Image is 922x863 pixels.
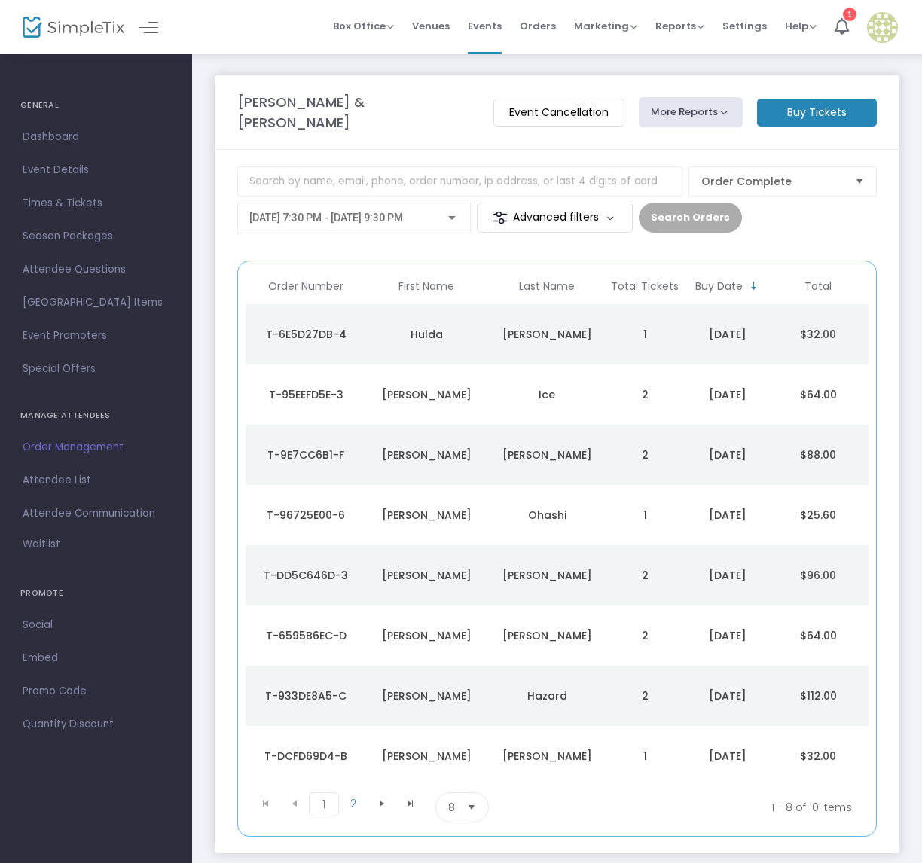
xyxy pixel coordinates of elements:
[370,628,483,643] div: Thomas
[490,749,603,764] div: R Hawley
[686,568,769,583] div: 9/13/2025
[701,174,843,189] span: Order Complete
[773,726,863,786] td: $32.00
[773,425,863,485] td: $88.00
[20,578,172,608] h4: PROMOTE
[785,19,817,33] span: Help
[249,688,362,703] div: T-933DE8A5-C
[607,425,682,485] td: 2
[23,615,169,635] span: Social
[268,280,343,293] span: Order Number
[686,327,769,342] div: 9/21/2025
[773,485,863,545] td: $25.60
[468,7,502,45] span: Events
[607,545,682,605] td: 2
[448,800,455,815] span: 8
[493,210,508,225] img: filter
[249,327,362,342] div: T-6E5D27DB-4
[249,508,362,523] div: T-96725E00-6
[249,447,362,462] div: T-9E7CC6B1-F
[23,648,169,668] span: Embed
[757,99,877,127] m-button: Buy Tickets
[607,666,682,726] td: 2
[368,792,396,815] span: Go to the next page
[773,304,863,364] td: $32.00
[655,19,704,33] span: Reports
[607,605,682,666] td: 2
[20,90,172,120] h4: GENERAL
[490,568,603,583] div: Higgins
[638,792,852,822] kendo-pager-info: 1 - 8 of 10 items
[773,545,863,605] td: $96.00
[722,7,767,45] span: Settings
[23,227,169,246] span: Season Packages
[804,280,832,293] span: Total
[773,605,863,666] td: $64.00
[607,304,682,364] td: 1
[249,387,362,402] div: T-95EEFD5E-3
[607,269,682,304] th: Total Tickets
[249,749,362,764] div: T-DCFD69D4-B
[23,471,169,490] span: Attendee List
[639,97,743,127] button: More Reports
[686,387,769,402] div: 9/21/2025
[370,447,483,462] div: Gail
[477,203,633,233] m-button: Advanced filters
[607,485,682,545] td: 1
[398,280,454,293] span: First Name
[686,508,769,523] div: 9/16/2025
[490,387,603,402] div: Ice
[309,792,339,816] span: Page 1
[23,438,169,457] span: Order Management
[23,537,60,552] span: Waitlist
[490,327,603,342] div: Bridgeman
[686,688,769,703] div: 8/30/2025
[370,508,483,523] div: Tricia
[493,99,624,127] m-button: Event Cancellation
[370,688,483,703] div: Rachel
[23,160,169,180] span: Event Details
[249,212,403,224] span: [DATE] 7:30 PM - [DATE] 9:30 PM
[237,166,682,197] input: Search by name, email, phone, order number, ip address, or last 4 digits of card
[249,628,362,643] div: T-6595B6EC-D
[519,280,575,293] span: Last Name
[23,359,169,379] span: Special Offers
[461,793,482,822] button: Select
[249,568,362,583] div: T-DD5C646D-3
[370,749,483,764] div: Nadine
[23,127,169,147] span: Dashboard
[773,364,863,425] td: $64.00
[849,167,870,196] button: Select
[23,715,169,734] span: Quantity Discount
[370,327,483,342] div: Hulda
[23,504,169,523] span: Attendee Communication
[339,792,368,815] span: Page 2
[843,8,856,21] div: 1
[686,628,769,643] div: 9/4/2025
[246,269,869,786] div: Data table
[333,19,394,33] span: Box Office
[520,7,556,45] span: Orders
[686,749,769,764] div: 8/18/2025
[607,364,682,425] td: 2
[748,280,760,292] span: Sortable
[370,387,483,402] div: Priscilla
[396,792,425,815] span: Go to the last page
[20,401,172,431] h4: MANAGE ATTENDEES
[370,568,483,583] div: Rhonda
[376,797,388,810] span: Go to the next page
[686,447,769,462] div: 9/16/2025
[490,447,603,462] div: Kogle
[412,7,450,45] span: Venues
[490,508,603,523] div: Ohashi
[23,326,169,346] span: Event Promoters
[23,293,169,313] span: [GEOGRAPHIC_DATA] Items
[23,194,169,213] span: Times & Tickets
[607,726,682,786] td: 1
[695,280,743,293] span: Buy Date
[773,666,863,726] td: $112.00
[574,19,637,33] span: Marketing
[490,688,603,703] div: Hazard
[490,628,603,643] div: Heppler
[23,682,169,701] span: Promo Code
